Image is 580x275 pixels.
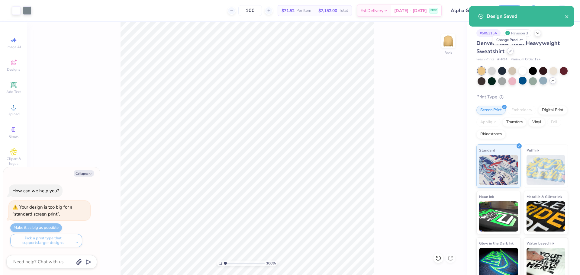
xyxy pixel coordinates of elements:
div: Design Saved [487,13,565,20]
div: Vinyl [528,118,545,127]
span: Total [339,8,348,14]
span: Glow in the Dark Ink [479,240,514,246]
span: # FP94 [497,57,507,62]
span: Standard [479,147,495,153]
span: $71.52 [282,8,295,14]
div: Embroidery [507,106,536,115]
div: Your design is too big for a “standard screen print”. [12,204,72,217]
span: Fresh Prints [476,57,494,62]
span: 100 % [266,261,276,266]
div: # 505315A [476,29,501,37]
div: Applique [476,118,501,127]
button: Collapse [74,170,94,177]
span: Per Item [296,8,311,14]
div: Back [444,50,452,56]
span: Metallic & Glitter Ink [527,193,562,200]
img: Metallic & Glitter Ink [527,201,565,232]
span: Greek [9,134,18,139]
div: Foil [547,118,561,127]
button: close [565,13,569,20]
div: Transfers [502,118,527,127]
div: Revision 3 [504,29,531,37]
span: Image AI [7,45,21,50]
img: Standard [479,155,518,185]
div: Rhinestones [476,130,506,139]
span: Neon Ink [479,193,494,200]
img: Puff Ink [527,155,565,185]
input: – – [238,5,262,16]
span: [DATE] - [DATE] [394,8,427,14]
span: Est. Delivery [360,8,383,14]
img: Neon Ink [479,201,518,232]
span: Denver Mock Neck Heavyweight Sweatshirt [476,40,560,55]
span: Designs [7,67,20,72]
span: FREE [430,8,437,13]
div: How can we help you? [12,188,59,194]
span: Upload [8,112,20,117]
span: Clipart & logos [3,156,24,166]
input: Untitled Design [446,5,491,17]
div: Screen Print [476,106,506,115]
div: Print Type [476,94,568,101]
img: Back [442,35,454,47]
span: $7,152.00 [318,8,337,14]
span: Puff Ink [527,147,539,153]
span: Add Text [6,89,21,94]
span: Minimum Order: 12 + [511,57,541,62]
div: Change Product [493,36,526,44]
div: Digital Print [538,106,567,115]
span: Water based Ink [527,240,554,246]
